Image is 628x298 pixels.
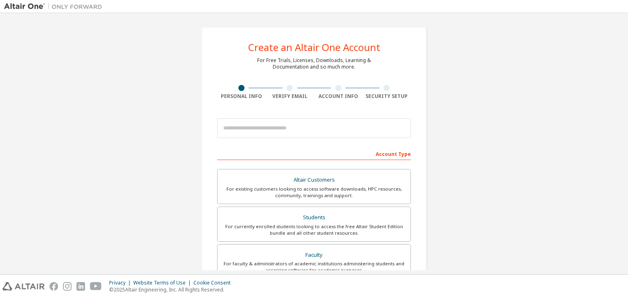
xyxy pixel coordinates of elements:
div: Personal Info [217,93,266,100]
img: altair_logo.svg [2,282,45,291]
div: For existing customers looking to access software downloads, HPC resources, community, trainings ... [222,186,406,199]
div: Cookie Consent [193,280,235,286]
img: youtube.svg [90,282,102,291]
p: © 2025 Altair Engineering, Inc. All Rights Reserved. [109,286,235,293]
div: For faculty & administrators of academic institutions administering students and accessing softwa... [222,260,406,274]
div: Website Terms of Use [133,280,193,286]
div: Verify Email [266,93,314,100]
img: linkedin.svg [76,282,85,291]
div: For currently enrolled students looking to access the free Altair Student Edition bundle and all ... [222,223,406,236]
div: Faculty [222,249,406,261]
div: For Free Trials, Licenses, Downloads, Learning & Documentation and so much more. [257,57,371,70]
div: Create an Altair One Account [248,42,380,52]
img: facebook.svg [49,282,58,291]
div: Altair Customers [222,174,406,186]
div: Account Info [314,93,363,100]
img: instagram.svg [63,282,72,291]
div: Security Setup [363,93,411,100]
div: Privacy [109,280,133,286]
img: Altair One [4,2,106,11]
div: Students [222,212,406,223]
div: Account Type [217,147,411,160]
